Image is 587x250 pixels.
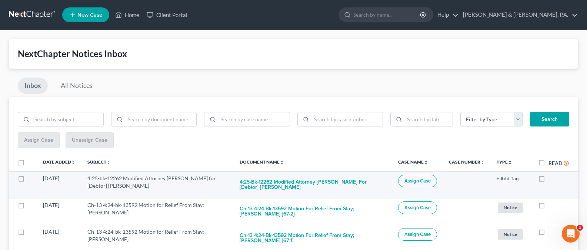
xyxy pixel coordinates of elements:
button: + Add Tag [497,177,519,181]
button: Search [530,112,569,127]
a: Case Numberunfold_more [449,159,485,165]
a: Notice [497,201,526,214]
input: Search by subject [32,112,103,126]
td: [DATE] [37,171,81,198]
td: Ch-13 4:24-bk-13592 Motion for Relief From Stay; [PERSON_NAME] [81,198,234,225]
span: Assign Case [404,231,431,237]
a: Notice [497,228,526,240]
a: Document Nameunfold_more [240,159,284,165]
span: New Case [77,12,102,18]
i: unfold_more [508,160,512,165]
span: Notice [498,203,523,213]
i: unfold_more [424,160,428,165]
td: [DATE] [37,198,81,225]
td: 4:25-bk-12262 Modified Attorney [PERSON_NAME] for [Debtor] [PERSON_NAME] [81,171,234,198]
button: Ch-13 4:24-bk-13592 Motion for Relief From Stay; [PERSON_NAME] [67-1] [240,228,386,248]
button: Assign Case [398,228,437,241]
input: Search by case name [218,112,290,126]
a: Inbox [18,78,48,94]
span: Assign Case [404,205,431,211]
button: Assign Case [398,201,437,214]
input: Search by date [404,112,453,126]
a: [PERSON_NAME] & [PERSON_NAME], P.A. [459,8,578,22]
a: Date Addedunfold_more [43,159,76,165]
input: Search by name... [353,8,421,22]
a: Subjectunfold_more [87,159,111,165]
a: + Add Tag [497,175,526,182]
span: 1 [577,225,583,231]
span: Assign Case [404,178,431,184]
a: Help [434,8,458,22]
button: Assign Case [398,175,437,187]
i: unfold_more [280,160,284,165]
button: 4:25-bk-12262 Modified Attorney [PERSON_NAME] for [Debtor] [PERSON_NAME] [240,175,386,195]
i: unfold_more [106,160,111,165]
span: Notice [498,229,523,239]
div: NextChapter Notices Inbox [18,48,569,60]
input: Search by case number [311,112,383,126]
i: unfold_more [480,160,485,165]
i: unfold_more [71,160,76,165]
a: Typeunfold_more [497,159,512,165]
a: Case Nameunfold_more [398,159,428,165]
a: Home [111,8,143,22]
label: Read [548,159,562,167]
a: Client Portal [143,8,191,22]
input: Search by document name [125,112,197,126]
button: Ch-13 4:24-bk-13592 Motion for Relief From Stay; [PERSON_NAME] [67-2] [240,201,386,221]
a: All Notices [54,78,99,94]
iframe: Intercom live chat [562,225,580,243]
